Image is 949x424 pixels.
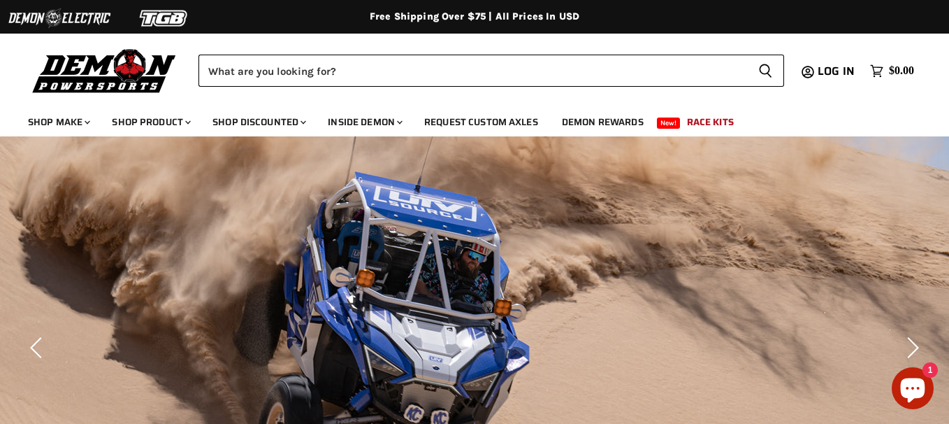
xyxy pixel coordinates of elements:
[676,108,744,136] a: Race Kits
[17,108,99,136] a: Shop Make
[747,55,784,87] button: Search
[7,5,112,31] img: Demon Electric Logo 2
[24,334,52,362] button: Previous
[657,118,681,129] span: New!
[414,108,549,136] a: Request Custom Axles
[28,45,181,95] img: Demon Powersports
[811,65,863,78] a: Log in
[551,108,654,136] a: Demon Rewards
[101,108,199,136] a: Shop Product
[897,334,925,362] button: Next
[198,55,784,87] form: Product
[889,64,914,78] span: $0.00
[863,61,921,81] a: $0.00
[202,108,314,136] a: Shop Discounted
[888,367,938,413] inbox-online-store-chat: Shopify online store chat
[17,102,911,136] ul: Main menu
[112,5,217,31] img: TGB Logo 2
[317,108,411,136] a: Inside Demon
[198,55,747,87] input: Search
[818,62,855,80] span: Log in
